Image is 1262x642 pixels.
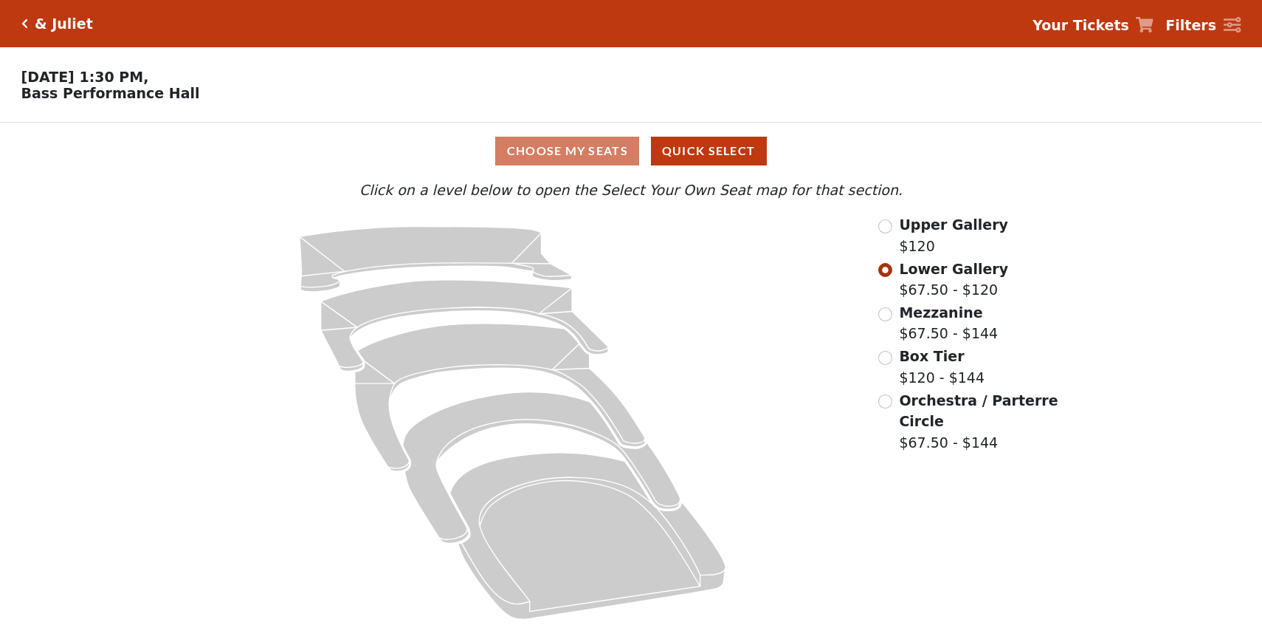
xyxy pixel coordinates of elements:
[899,348,964,364] span: Box Tier
[1165,17,1216,33] strong: Filters
[450,453,726,619] path: Orchestra / Parterre Circle - Seats Available: 29
[168,180,1094,201] p: Click on a level below to open the Select Your Own Seat map for that section.
[1032,17,1129,33] strong: Your Tickets
[21,18,28,29] a: Click here to go back to filters
[300,227,572,292] path: Upper Gallery - Seats Available: 306
[899,261,1008,277] span: Lower Gallery
[35,16,93,33] h5: & Juliet
[899,214,1008,256] label: $120
[321,280,609,372] path: Lower Gallery - Seats Available: 76
[899,302,998,344] label: $67.50 - $144
[1032,15,1154,36] a: Your Tickets
[899,346,985,388] label: $120 - $144
[899,392,1058,430] span: Orchestra / Parterre Circle
[1165,15,1241,36] a: Filters
[899,390,1060,454] label: $67.50 - $144
[651,137,767,165] button: Quick Select
[899,304,982,321] span: Mezzanine
[899,259,1008,301] label: $67.50 - $120
[899,216,1008,233] span: Upper Gallery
